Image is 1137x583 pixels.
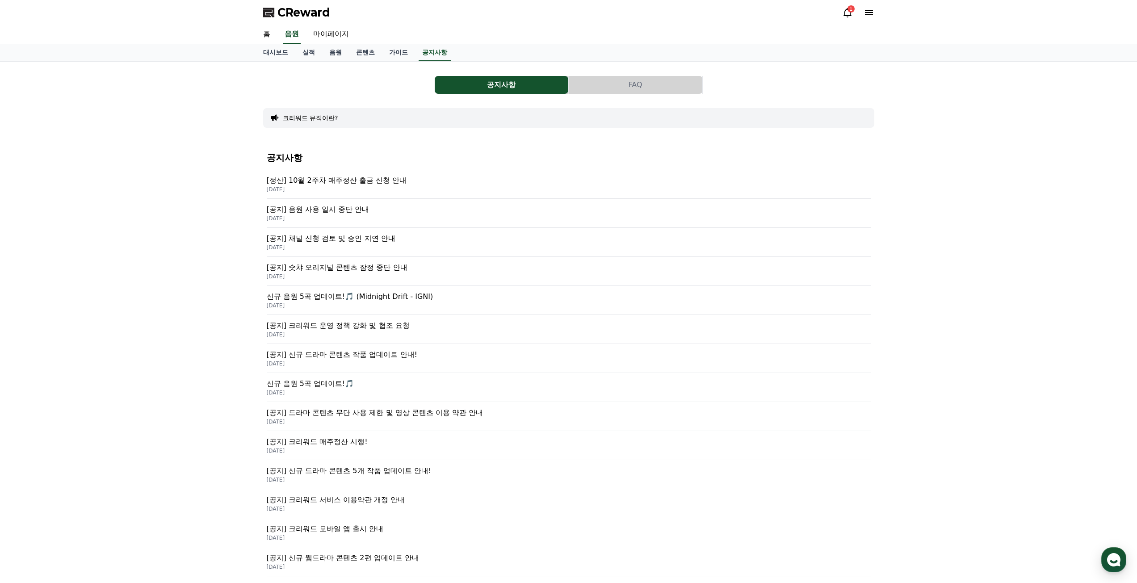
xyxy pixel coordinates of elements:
button: FAQ [569,76,702,94]
p: [공지] 음원 사용 일시 중단 안내 [267,204,871,215]
p: [DATE] [267,244,871,251]
a: 홈 [256,25,277,44]
p: [DATE] [267,389,871,396]
a: 홈 [3,283,59,306]
a: 마이페이지 [306,25,356,44]
a: [정산] 10월 2주차 매주정산 출금 신청 안내 [DATE] [267,170,871,199]
span: 설정 [138,297,149,304]
p: [DATE] [267,476,871,483]
a: CReward [263,5,330,20]
button: 크리워드 뮤직이란? [283,113,338,122]
a: 신규 음원 5곡 업데이트!🎵 [DATE] [267,373,871,402]
a: 대시보드 [256,44,295,61]
a: [공지] 신규 드라마 콘텐츠 작품 업데이트 안내! [DATE] [267,344,871,373]
a: 공지사항 [435,76,569,94]
span: 대화 [82,297,92,304]
p: [공지] 드라마 콘텐츠 무단 사용 제한 및 영상 콘텐츠 이용 약관 안내 [267,407,871,418]
a: [공지] 신규 드라마 콘텐츠 5개 작품 업데이트 안내! [DATE] [267,460,871,489]
p: [DATE] [267,505,871,512]
p: [공지] 신규 웹드라마 콘텐츠 2편 업데이트 안내 [267,553,871,563]
p: [공지] 크리워드 매주정산 시행! [267,436,871,447]
a: 설정 [115,283,172,306]
a: [공지] 채널 신청 검토 및 승인 지연 안내 [DATE] [267,228,871,257]
p: [공지] 채널 신청 검토 및 승인 지연 안내 [267,233,871,244]
a: [공지] 신규 웹드라마 콘텐츠 2편 업데이트 안내 [DATE] [267,547,871,576]
p: [DATE] [267,447,871,454]
p: [공지] 크리워드 모바일 앱 출시 안내 [267,524,871,534]
p: 신규 음원 5곡 업데이트!🎵 (Midnight Drift - IGNI) [267,291,871,302]
button: 공지사항 [435,76,568,94]
a: 1 [842,7,853,18]
a: [공지] 크리워드 서비스 이용약관 개정 안내 [DATE] [267,489,871,518]
a: 콘텐츠 [349,44,382,61]
a: [공지] 음원 사용 일시 중단 안내 [DATE] [267,199,871,228]
a: [공지] 크리워드 모바일 앱 출시 안내 [DATE] [267,518,871,547]
p: [공지] 크리워드 운영 정책 강화 및 협조 요청 [267,320,871,331]
p: [DATE] [267,302,871,309]
a: FAQ [569,76,703,94]
p: [공지] 크리워드 서비스 이용약관 개정 안내 [267,495,871,505]
p: [DATE] [267,534,871,541]
a: 실적 [295,44,322,61]
a: [공지] 드라마 콘텐츠 무단 사용 제한 및 영상 콘텐츠 이용 약관 안내 [DATE] [267,402,871,431]
p: [DATE] [267,563,871,570]
p: [정산] 10월 2주차 매주정산 출금 신청 안내 [267,175,871,186]
a: [공지] 크리워드 매주정산 시행! [DATE] [267,431,871,460]
p: [공지] 신규 드라마 콘텐츠 작품 업데이트 안내! [267,349,871,360]
p: [DATE] [267,331,871,338]
h4: 공지사항 [267,153,871,163]
a: 음원 [322,44,349,61]
a: [공지] 숏챠 오리지널 콘텐츠 잠정 중단 안내 [DATE] [267,257,871,286]
span: 홈 [28,297,34,304]
div: 1 [848,5,855,13]
a: 신규 음원 5곡 업데이트!🎵 (Midnight Drift - IGNI) [DATE] [267,286,871,315]
a: [공지] 크리워드 운영 정책 강화 및 협조 요청 [DATE] [267,315,871,344]
p: 신규 음원 5곡 업데이트!🎵 [267,378,871,389]
p: [공지] 숏챠 오리지널 콘텐츠 잠정 중단 안내 [267,262,871,273]
a: 공지사항 [419,44,451,61]
a: 대화 [59,283,115,306]
a: 음원 [283,25,301,44]
span: CReward [277,5,330,20]
p: [DATE] [267,215,871,222]
p: [DATE] [267,273,871,280]
p: [공지] 신규 드라마 콘텐츠 5개 작품 업데이트 안내! [267,466,871,476]
a: 가이드 [382,44,415,61]
p: [DATE] [267,418,871,425]
p: [DATE] [267,360,871,367]
p: [DATE] [267,186,871,193]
